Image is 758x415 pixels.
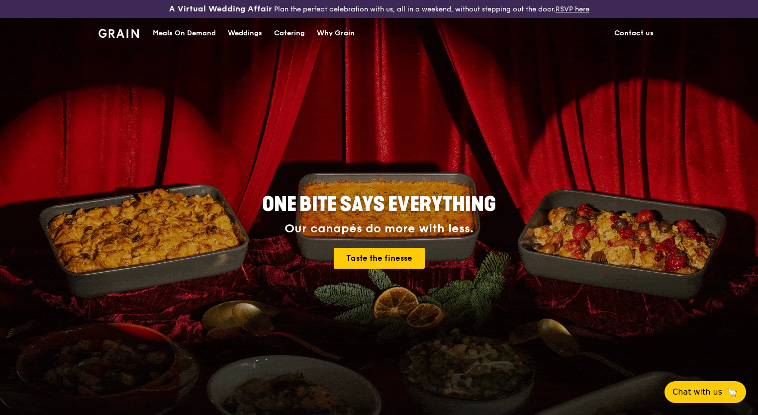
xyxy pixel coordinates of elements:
div: Catering [274,18,305,48]
div: Plan the perfect celebration with us, all in a weekend, without stepping out the door. [126,4,632,14]
div: Our canapés do more with less. [200,222,558,236]
a: GrainGrain [98,17,139,47]
a: Contact us [608,18,660,48]
a: Taste the finesse [334,248,425,269]
span: Chat with us [672,386,722,398]
span: ONE BITE SAYS EVERYTHING [262,193,496,216]
div: Weddings [228,18,262,48]
h3: A Virtual Wedding Affair [169,4,272,14]
a: RSVP here [556,5,589,13]
a: Weddings [222,18,268,48]
a: Catering [268,18,311,48]
img: Grain [98,29,139,38]
div: Why Grain [317,18,355,48]
a: Why Grain [311,18,361,48]
button: Chat with us🦙 [664,381,746,403]
div: Meals On Demand [153,18,216,48]
span: 🦙 [726,386,738,398]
